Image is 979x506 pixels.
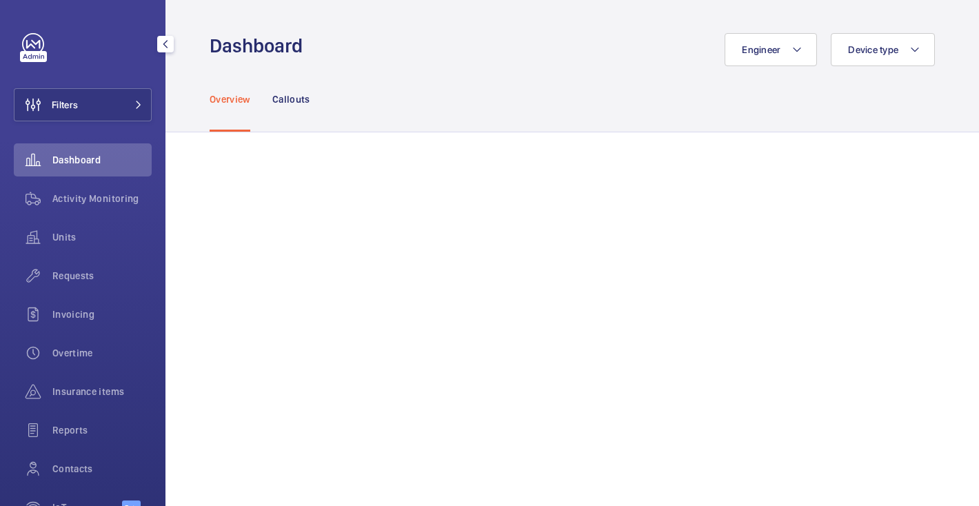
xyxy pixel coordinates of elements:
[210,92,250,106] p: Overview
[52,307,152,321] span: Invoicing
[725,33,817,66] button: Engineer
[210,33,311,59] h1: Dashboard
[52,423,152,437] span: Reports
[272,92,310,106] p: Callouts
[52,346,152,360] span: Overtime
[848,44,898,55] span: Device type
[52,385,152,398] span: Insurance items
[52,230,152,244] span: Units
[52,153,152,167] span: Dashboard
[52,462,152,476] span: Contacts
[52,269,152,283] span: Requests
[742,44,780,55] span: Engineer
[52,192,152,205] span: Activity Monitoring
[52,98,78,112] span: Filters
[831,33,935,66] button: Device type
[14,88,152,121] button: Filters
